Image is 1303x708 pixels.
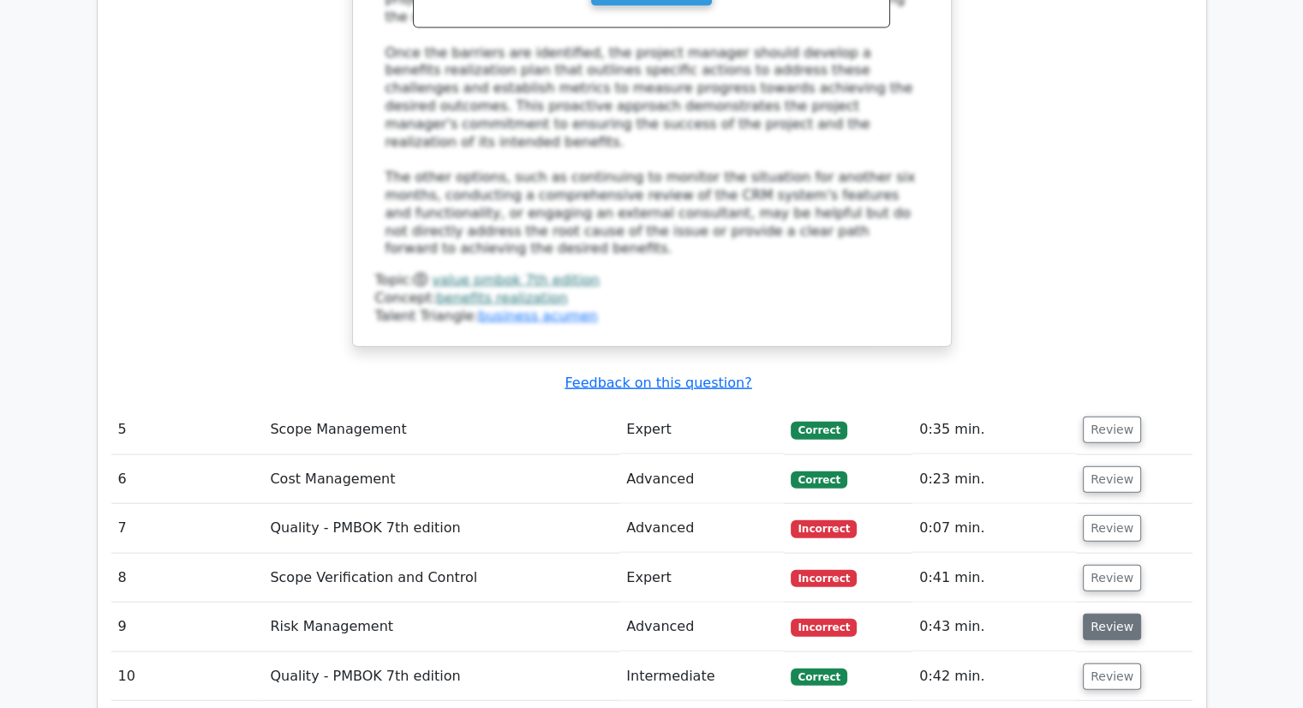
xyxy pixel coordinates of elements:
button: Review [1083,515,1141,542]
td: Advanced [619,455,784,504]
td: Quality - PMBOK 7th edition [263,652,619,701]
a: business acumen [478,308,597,324]
a: benefits realization [436,290,567,306]
td: 0:07 min. [912,504,1076,553]
td: Advanced [619,603,784,651]
td: Advanced [619,504,784,553]
td: 0:42 min. [912,652,1076,701]
span: Correct [791,471,846,489]
td: 5 [111,405,264,454]
td: 0:41 min. [912,554,1076,603]
td: Expert [619,405,784,454]
a: value pmbok 7th edition [432,272,600,288]
td: 10 [111,652,264,701]
span: Incorrect [791,570,857,587]
button: Review [1083,565,1141,591]
button: Review [1083,663,1141,690]
td: Cost Management [263,455,619,504]
span: Correct [791,422,846,439]
td: 6 [111,455,264,504]
td: Scope Verification and Control [263,554,619,603]
td: 8 [111,554,264,603]
td: Intermediate [619,652,784,701]
div: Concept: [375,290,929,308]
a: Feedback on this question? [565,375,751,391]
div: Topic: [375,272,929,290]
td: 0:43 min. [912,603,1076,651]
button: Review [1083,614,1141,640]
button: Review [1083,466,1141,493]
button: Review [1083,417,1141,443]
td: 0:23 min. [912,455,1076,504]
td: 9 [111,603,264,651]
span: Incorrect [791,619,857,636]
td: Quality - PMBOK 7th edition [263,504,619,553]
td: Scope Management [263,405,619,454]
span: Correct [791,669,846,686]
td: 7 [111,504,264,553]
td: Risk Management [263,603,619,651]
td: 0:35 min. [912,405,1076,454]
span: Incorrect [791,520,857,537]
td: Expert [619,554,784,603]
div: Talent Triangle: [375,272,929,325]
